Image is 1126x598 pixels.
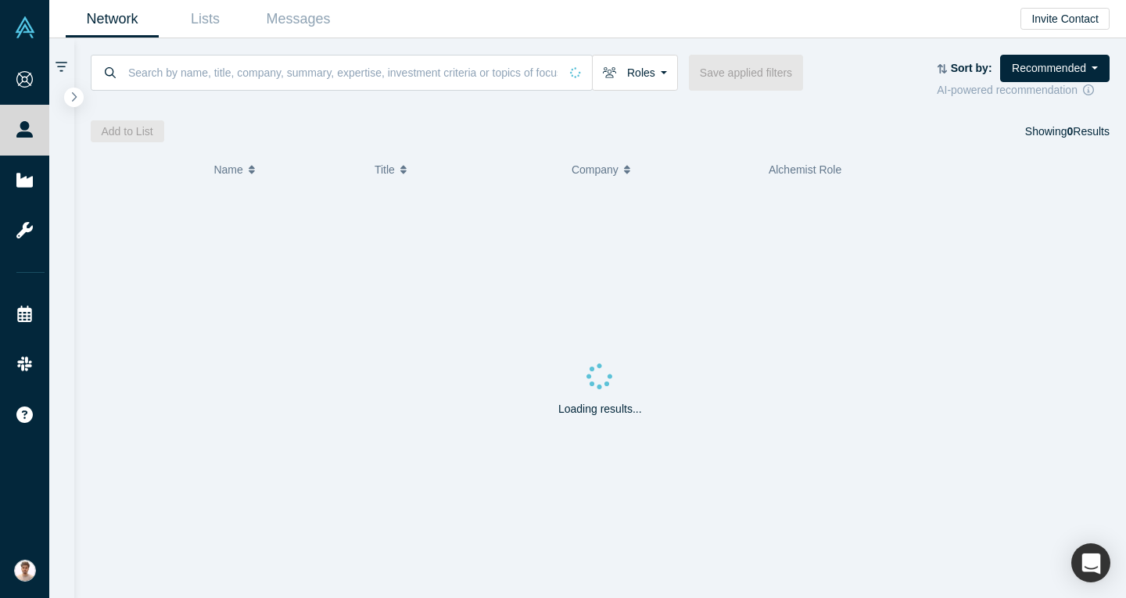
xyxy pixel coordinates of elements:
a: Network [66,1,159,38]
button: Invite Contact [1020,8,1110,30]
button: Title [375,153,555,186]
span: Alchemist Role [769,163,841,176]
button: Name [213,153,358,186]
div: Showing [1025,120,1110,142]
img: Alchemist Vault Logo [14,16,36,38]
button: Company [572,153,752,186]
a: Lists [159,1,252,38]
button: Roles [592,55,678,91]
a: Messages [252,1,345,38]
button: Save applied filters [689,55,803,91]
input: Search by name, title, company, summary, expertise, investment criteria or topics of focus [127,54,559,91]
button: Recommended [1000,55,1110,82]
span: Name [213,153,242,186]
button: Add to List [91,120,164,142]
div: AI-powered recommendation [937,82,1110,98]
span: Results [1067,125,1110,138]
span: Company [572,153,619,186]
strong: 0 [1067,125,1074,138]
img: Mahir Karuthone's Account [14,560,36,582]
strong: Sort by: [951,62,992,74]
span: Title [375,153,395,186]
p: Loading results... [558,401,642,417]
